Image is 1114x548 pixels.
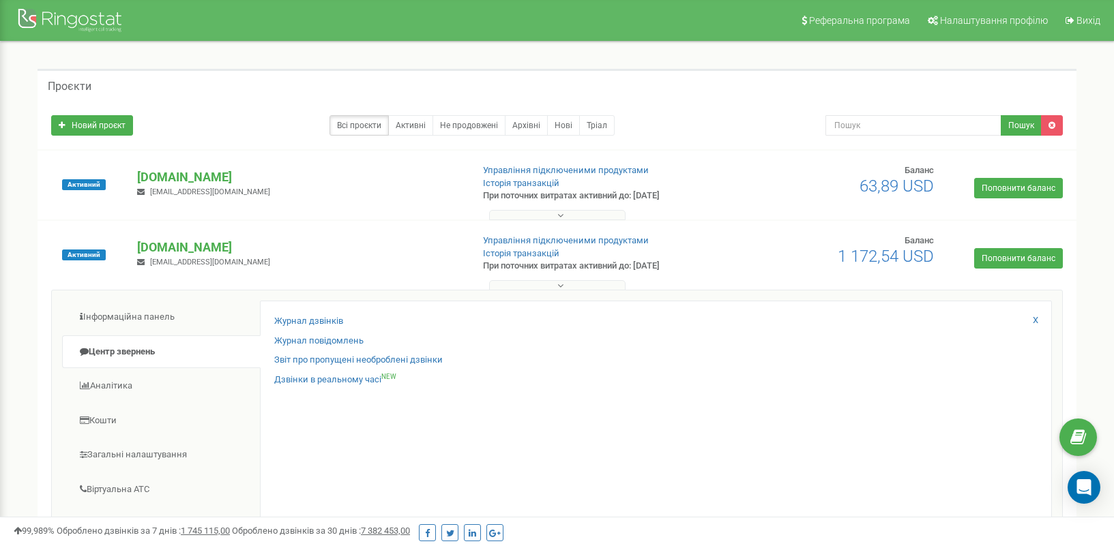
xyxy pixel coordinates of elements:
p: При поточних витратах активний до: [DATE] [483,260,720,273]
p: [DOMAIN_NAME] [137,168,460,186]
span: Оброблено дзвінків за 30 днів : [232,526,410,536]
p: [DOMAIN_NAME] [137,239,460,256]
a: Активні [388,115,433,136]
a: Журнал дзвінків [274,315,343,328]
a: Управління підключеними продуктами [483,165,649,175]
span: Баланс [905,235,934,245]
a: Архівні [505,115,548,136]
u: 1 745 115,00 [181,526,230,536]
span: 1 172,54 USD [838,247,934,266]
a: Історія транзакцій [483,178,559,188]
a: Дзвінки в реальному часіNEW [274,374,396,386]
span: Активний [62,179,106,190]
h5: Проєкти [48,80,91,93]
span: Вихід [1076,15,1100,26]
p: При поточних витратах активний до: [DATE] [483,189,720,202]
span: Баланс [905,165,934,175]
span: 63,89 USD [860,177,934,196]
a: Журнал повідомлень [274,335,364,348]
a: Поповнити баланс [974,178,1063,198]
span: Реферальна програма [809,15,910,26]
a: Всі проєкти [329,115,389,136]
span: [EMAIL_ADDRESS][DOMAIN_NAME] [150,258,270,267]
a: Тріал [579,115,615,136]
sup: NEW [381,373,396,380]
span: Активний [62,249,106,260]
a: Історія транзакцій [483,248,559,258]
a: Аналiтика [62,369,261,403]
span: 99,989% [14,526,55,536]
span: Налаштування профілю [940,15,1048,26]
a: Кошти [62,404,261,438]
button: Пошук [1001,115,1042,136]
u: 7 382 453,00 [361,526,410,536]
a: Нові [547,115,580,136]
a: Новий проєкт [51,115,133,136]
a: Загальні налаштування [62,438,261,472]
a: Звіт про пропущені необроблені дзвінки [274,354,443,367]
a: Віртуальна АТС [62,473,261,506]
a: Поповнити баланс [974,248,1063,269]
a: Не продовжені [433,115,505,136]
a: X [1033,314,1038,327]
a: Управління підключеними продуктами [483,235,649,245]
a: Центр звернень [62,335,261,369]
span: [EMAIL_ADDRESS][DOMAIN_NAME] [150,187,270,196]
a: Інформаційна панель [62,301,261,334]
div: Open Intercom Messenger [1068,471,1100,504]
span: Оброблено дзвінків за 7 днів : [57,526,230,536]
a: Наскрізна аналітика [62,507,261,541]
input: Пошук [825,115,1001,136]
